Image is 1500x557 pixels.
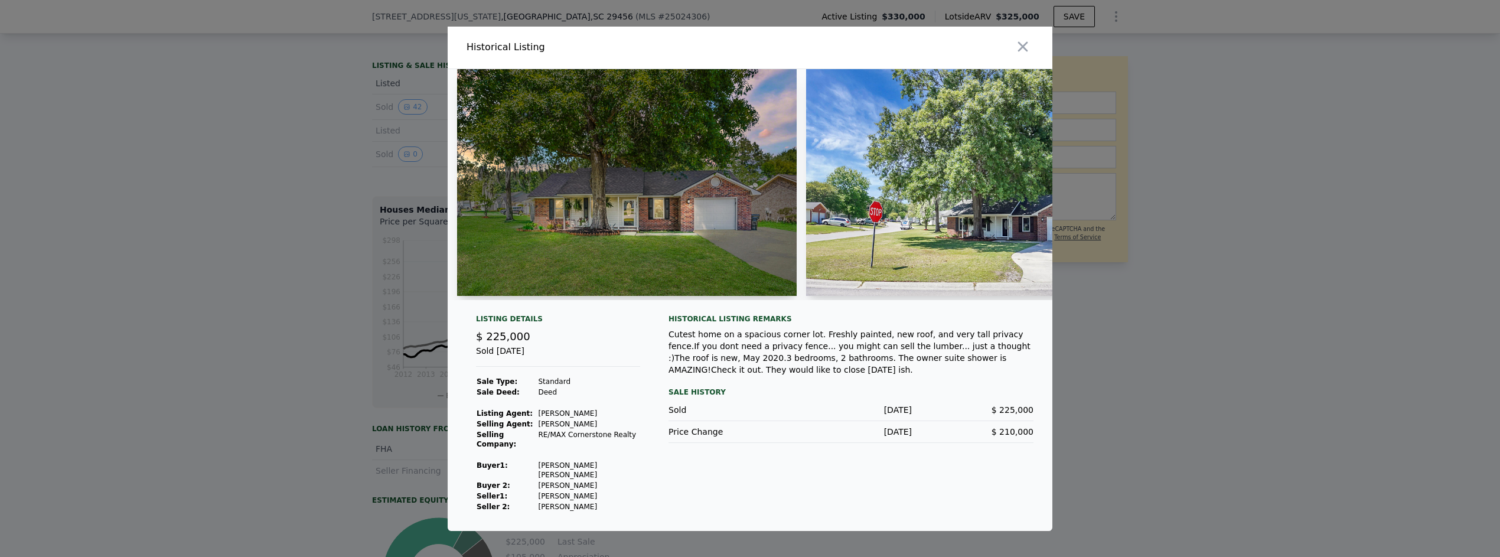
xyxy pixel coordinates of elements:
span: $ 225,000 [992,405,1033,415]
div: Historical Listing remarks [669,314,1033,324]
strong: Listing Agent: [477,409,533,418]
strong: Buyer 2: [477,481,510,490]
div: Sale History [669,385,1033,399]
strong: Sale Type: [477,377,517,386]
div: Sold [DATE] [476,345,640,367]
div: [DATE] [790,404,912,416]
span: $ 210,000 [992,427,1033,437]
td: [PERSON_NAME] [537,480,640,491]
span: $ 225,000 [476,330,530,343]
strong: Buyer 1 : [477,461,508,470]
div: Sold [669,404,790,416]
td: [PERSON_NAME] [537,419,640,429]
strong: Seller 1 : [477,492,507,500]
div: [DATE] [790,426,912,438]
div: Historical Listing [467,40,745,54]
strong: Selling Company: [477,431,516,448]
td: [PERSON_NAME] [537,408,640,419]
div: Cutest home on a spacious corner lot. Freshly painted, new roof, and very tall privacy fence.If y... [669,328,1033,376]
td: [PERSON_NAME] [537,491,640,501]
div: Listing Details [476,314,640,328]
td: Standard [537,376,640,387]
td: RE/MAX Cornerstone Realty [537,429,640,449]
img: Property Img [806,69,1146,296]
strong: Seller 2: [477,503,510,511]
strong: Sale Deed: [477,388,520,396]
td: [PERSON_NAME] [PERSON_NAME] [537,460,640,480]
img: Property Img [457,69,797,296]
td: Deed [537,387,640,398]
strong: Selling Agent: [477,420,533,428]
div: Price Change [669,426,790,438]
td: [PERSON_NAME] [537,501,640,512]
